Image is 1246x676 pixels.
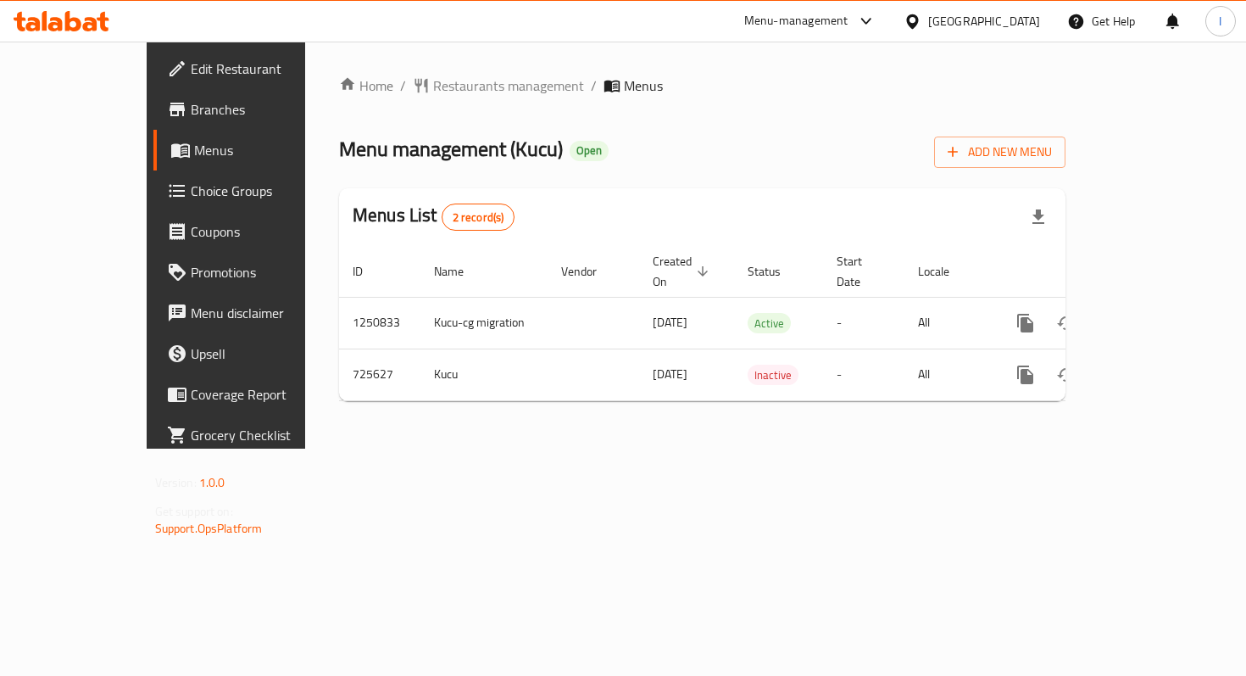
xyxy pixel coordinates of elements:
span: Coverage Report [191,384,341,405]
a: Branches [153,89,354,130]
div: Menu-management [744,11,848,31]
div: [GEOGRAPHIC_DATA] [928,12,1040,31]
li: / [400,75,406,96]
div: Active [748,313,791,333]
span: Restaurants management [433,75,584,96]
a: Menus [153,130,354,170]
a: Menu disclaimer [153,293,354,333]
button: more [1005,303,1046,344]
a: Support.OpsPlatform [155,517,263,539]
a: Grocery Checklist [153,415,354,455]
td: 725627 [339,349,420,400]
span: Edit Restaurant [191,59,341,79]
button: more [1005,355,1046,395]
td: All [904,297,992,349]
a: Choice Groups [153,170,354,211]
span: Choice Groups [191,181,341,201]
a: Coverage Report [153,374,354,415]
span: I [1219,12,1221,31]
td: - [823,349,904,400]
button: Change Status [1046,303,1087,344]
span: Locale [918,261,971,282]
span: Menu management ( Kucu ) [339,130,563,168]
div: Total records count [442,204,515,231]
span: Menus [624,75,663,96]
span: Created On [653,251,714,292]
span: Inactive [748,366,798,385]
span: Add New Menu [948,142,1052,163]
li: / [591,75,597,96]
span: Menu disclaimer [191,303,341,323]
span: 1.0.0 [199,472,225,494]
a: Promotions [153,252,354,293]
span: [DATE] [653,311,687,333]
a: Home [339,75,393,96]
a: Restaurants management [413,75,584,96]
td: Kucu-cg migration [420,297,548,349]
span: Active [748,314,791,333]
h2: Menus List [353,203,515,231]
span: Get support on: [155,500,233,522]
th: Actions [992,246,1182,298]
td: 1250833 [339,297,420,349]
a: Upsell [153,333,354,374]
div: Open [570,141,609,161]
span: Start Date [837,251,884,292]
span: Branches [191,99,341,120]
table: enhanced table [339,246,1182,401]
span: Upsell [191,344,341,364]
button: Change Status [1046,355,1087,395]
span: Grocery Checklist [191,425,341,445]
span: 2 record(s) [442,210,515,226]
span: Coupons [191,221,341,242]
span: Version: [155,472,197,494]
a: Coupons [153,211,354,252]
button: Add New Menu [934,137,1065,168]
td: Kucu [420,349,548,400]
div: Export file [1018,197,1059,237]
td: - [823,297,904,349]
span: ID [353,261,385,282]
td: All [904,349,992,400]
span: Name [434,261,486,282]
span: Open [570,143,609,158]
span: Promotions [191,262,341,282]
span: Menus [194,140,341,160]
span: [DATE] [653,363,687,385]
nav: breadcrumb [339,75,1065,96]
a: Edit Restaurant [153,48,354,89]
span: Vendor [561,261,619,282]
span: Status [748,261,803,282]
